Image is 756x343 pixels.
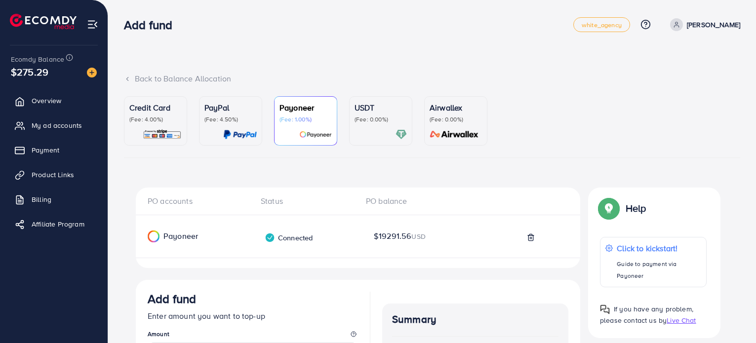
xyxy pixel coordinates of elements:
a: My ad accounts [7,115,100,135]
img: logo [10,14,77,29]
img: Popup guide [600,305,610,314]
img: card [223,129,257,140]
div: Back to Balance Allocation [124,73,740,84]
img: menu [87,19,98,30]
p: [PERSON_NAME] [687,19,740,31]
p: (Fee: 1.00%) [279,115,332,123]
span: white_agency [582,22,622,28]
span: Overview [32,96,61,106]
span: Billing [32,194,51,204]
p: Airwallex [430,102,482,114]
span: $19291.56 [374,230,426,242]
img: Payoneer [148,230,159,242]
a: white_agency [573,17,630,32]
img: image [87,68,97,77]
div: Payoneer [136,230,235,242]
p: Click to kickstart! [617,242,701,254]
p: Enter amount you want to top-up [148,310,358,322]
a: Product Links [7,165,100,185]
img: card [427,129,482,140]
h3: Add fund [148,292,196,306]
span: Product Links [32,170,74,180]
div: PO accounts [148,195,253,207]
img: card [396,129,407,140]
span: Ecomdy Balance [11,54,64,64]
a: [PERSON_NAME] [666,18,740,31]
div: Status [253,195,358,207]
span: Affiliate Program [32,219,84,229]
img: card [299,129,332,140]
img: verified [265,232,275,243]
p: Guide to payment via Payoneer [617,258,701,282]
img: Popup guide [600,199,618,217]
div: PO balance [358,195,463,207]
div: Connected [265,232,313,243]
img: card [143,129,182,140]
h4: Summary [392,313,558,326]
p: Payoneer [279,102,332,114]
p: PayPal [204,102,257,114]
a: Payment [7,140,100,160]
span: USD [411,231,425,241]
p: USDT [355,102,407,114]
span: $275.29 [11,65,48,79]
span: My ad accounts [32,120,82,130]
p: (Fee: 4.50%) [204,115,257,123]
p: (Fee: 0.00%) [430,115,482,123]
span: If you have any problem, please contact us by [600,304,693,325]
h3: Add fund [124,18,180,32]
a: Overview [7,91,100,111]
a: Affiliate Program [7,214,100,234]
span: Payment [32,145,59,155]
p: (Fee: 0.00%) [355,115,407,123]
a: Billing [7,190,100,209]
p: Credit Card [129,102,182,114]
p: Help [626,202,646,214]
p: (Fee: 4.00%) [129,115,182,123]
iframe: Chat [714,299,749,336]
span: Live Chat [667,315,696,325]
legend: Amount [148,330,358,342]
